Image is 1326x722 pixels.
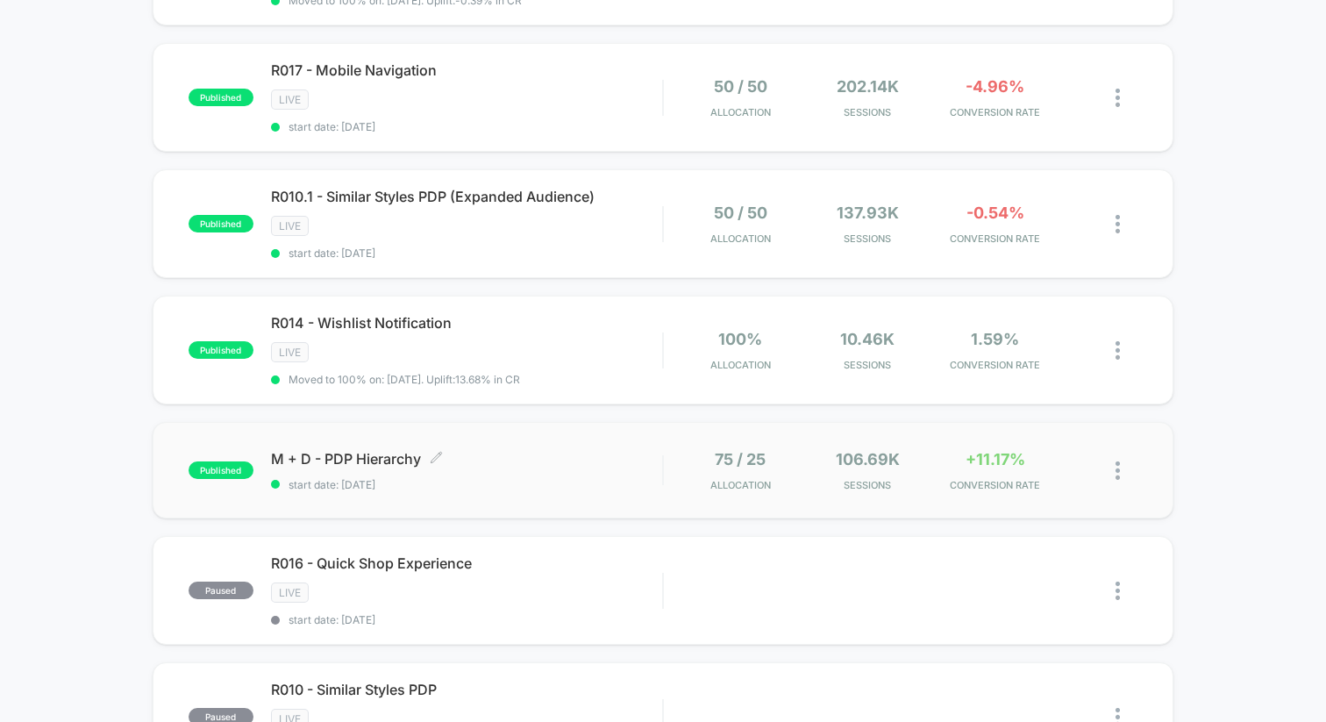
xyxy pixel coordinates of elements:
[271,61,662,79] span: R017 - Mobile Navigation
[1116,215,1120,233] img: close
[714,77,767,96] span: 50 / 50
[1116,89,1120,107] img: close
[271,120,662,133] span: start date: [DATE]
[189,582,253,599] span: paused
[1116,582,1120,600] img: close
[189,215,253,232] span: published
[837,77,899,96] span: 202.14k
[714,204,767,222] span: 50 / 50
[271,681,662,698] span: R010 - Similar Styles PDP
[271,247,662,260] span: start date: [DATE]
[1116,341,1120,360] img: close
[971,330,1019,348] span: 1.59%
[271,89,309,110] span: LIVE
[271,450,662,468] span: M + D - PDP Hierarchy
[189,89,253,106] span: published
[936,359,1054,371] span: CONVERSION RATE
[271,216,309,236] span: LIVE
[271,554,662,572] span: R016 - Quick Shop Experience
[840,330,895,348] span: 10.46k
[271,478,662,491] span: start date: [DATE]
[718,330,762,348] span: 100%
[189,341,253,359] span: published
[271,342,309,362] span: LIVE
[271,583,309,603] span: LIVE
[710,232,771,245] span: Allocation
[271,188,662,205] span: R010.1 - Similar Styles PDP (Expanded Audience)
[809,232,927,245] span: Sessions
[966,204,1024,222] span: -0.54%
[936,479,1054,491] span: CONVERSION RATE
[271,613,662,626] span: start date: [DATE]
[809,479,927,491] span: Sessions
[936,106,1054,118] span: CONVERSION RATE
[271,314,662,332] span: R014 - Wishlist Notification
[809,106,927,118] span: Sessions
[710,106,771,118] span: Allocation
[966,77,1024,96] span: -4.96%
[809,359,927,371] span: Sessions
[966,450,1025,468] span: +11.17%
[289,373,520,386] span: Moved to 100% on: [DATE] . Uplift: 13.68% in CR
[189,461,253,479] span: published
[715,450,766,468] span: 75 / 25
[837,204,899,222] span: 137.93k
[710,359,771,371] span: Allocation
[1116,461,1120,480] img: close
[936,232,1054,245] span: CONVERSION RATE
[836,450,900,468] span: 106.69k
[710,479,771,491] span: Allocation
